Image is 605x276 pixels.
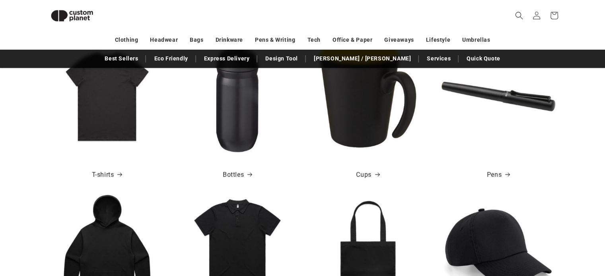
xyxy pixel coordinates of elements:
[200,52,254,66] a: Express Delivery
[190,33,203,47] a: Bags
[472,190,605,276] iframe: Chat Widget
[333,33,372,47] a: Office & Paper
[115,33,138,47] a: Clothing
[426,33,450,47] a: Lifestyle
[150,52,192,66] a: Eco Friendly
[311,40,425,153] img: Oli 360 ml ceramic mug with handle
[92,169,122,181] a: T-shirts
[150,33,178,47] a: Headwear
[181,40,294,153] img: HydroFlex™ 500 ml squeezy sport bottle
[216,33,243,47] a: Drinkware
[255,33,295,47] a: Pens & Writing
[101,52,142,66] a: Best Sellers
[510,7,528,24] summary: Search
[310,52,415,66] a: [PERSON_NAME] / [PERSON_NAME]
[384,33,414,47] a: Giveaways
[423,52,455,66] a: Services
[487,169,510,181] a: Pens
[307,33,320,47] a: Tech
[223,169,252,181] a: Bottles
[261,52,302,66] a: Design Tool
[44,3,100,28] img: Custom Planet
[462,33,490,47] a: Umbrellas
[356,169,379,181] a: Cups
[463,52,504,66] a: Quick Quote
